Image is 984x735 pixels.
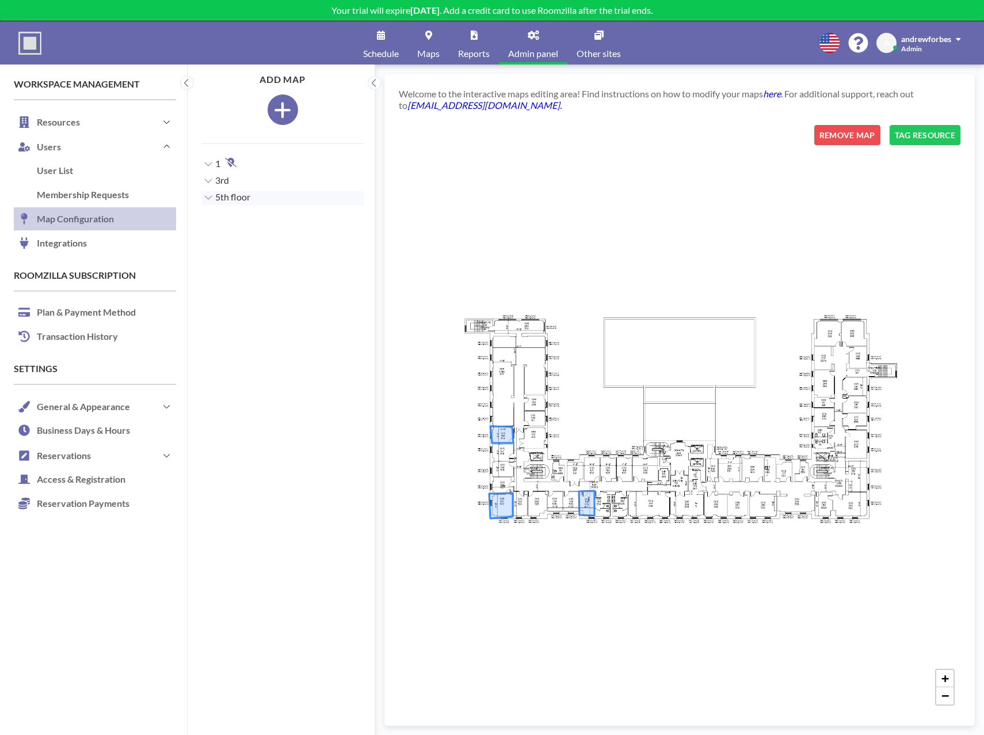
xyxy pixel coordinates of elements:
[458,49,490,58] span: Reports
[14,270,176,281] h4: Roomzilla Subscription
[363,49,399,58] span: Schedule
[499,21,567,65] a: Admin panel
[941,671,949,685] span: +
[37,116,80,127] h4: Resources
[14,394,176,419] button: General & Appearance
[37,401,130,412] h4: General & Appearance
[936,670,954,687] a: Zoom in
[14,443,176,468] button: Reservations
[508,49,558,58] span: Admin panel
[14,207,176,232] a: Map Configuration
[215,158,220,169] span: 1
[14,492,135,515] h4: Reservation Payments
[354,21,408,65] a: Schedule
[215,191,250,203] span: 5th floor
[763,88,781,99] a: here
[901,44,922,53] span: Admin
[14,468,131,491] h4: Access & Registration
[410,5,440,16] b: [DATE]
[14,419,176,443] a: Business Days & Hours
[884,38,890,48] span: A
[407,100,562,111] a: [EMAIL_ADDRESS][DOMAIN_NAME].
[14,232,176,256] a: Integrations
[14,183,176,207] a: Membership Requests
[941,688,949,703] span: −
[18,32,41,55] img: organization-logo
[417,49,440,58] span: Maps
[567,21,630,65] a: Other sites
[14,325,176,349] a: Transaction History
[14,159,176,183] a: User List
[14,232,93,255] h4: Integrations
[14,78,176,90] h4: Workspace Management
[814,125,880,145] button: REMOVE MAP
[37,141,61,152] h4: Users
[215,175,229,186] span: 3rd
[399,88,960,111] p: Welcome to the interactive maps editing area! Find instructions on how to modify your maps . For ...
[14,468,176,492] a: Access & Registration
[201,74,364,85] h4: ADD MAP
[14,183,135,206] h4: Membership Requests
[901,34,951,44] span: andrewforbes
[577,49,621,58] span: Other sites
[936,687,954,704] a: Zoom out
[14,419,136,442] h4: Business Days & Hours
[14,301,176,325] a: Plan & Payment Method
[37,450,91,461] h4: Reservations
[14,492,176,516] a: Reservation Payments
[14,325,124,348] h4: Transaction History
[890,125,960,145] button: TAG RESOURCE
[14,159,79,182] h4: User List
[14,134,176,159] button: Users
[14,109,176,134] button: Resources
[408,21,449,65] a: Maps
[14,363,176,374] h4: Settings
[14,301,142,324] h4: Plan & Payment Method
[449,21,499,65] a: Reports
